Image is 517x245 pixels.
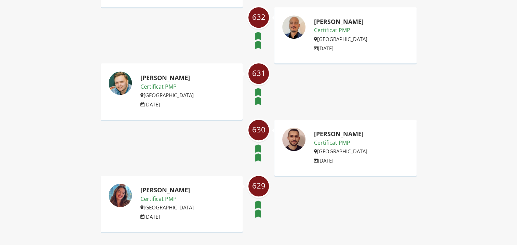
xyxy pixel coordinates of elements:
[140,203,194,211] p: [GEOGRAPHIC_DATA]
[282,15,306,39] img: Vlad Obreja
[314,156,367,165] p: [DATE]
[108,71,132,95] img: Vladimir-Valentin Ularu
[314,139,367,147] p: Certificat PMP
[140,91,194,99] p: [GEOGRAPHIC_DATA]
[314,18,367,25] h2: [PERSON_NAME]
[314,147,367,155] p: [GEOGRAPHIC_DATA]
[140,82,194,91] p: Certificat PMP
[140,187,194,194] h2: [PERSON_NAME]
[140,212,194,221] p: [DATE]
[282,127,306,151] img: Alex Cristi Iliescu
[314,44,367,52] p: [DATE]
[248,69,269,77] span: 631
[248,181,269,190] span: 629
[140,195,194,204] p: Certificat PMP
[248,13,269,21] span: 632
[140,75,194,81] h2: [PERSON_NAME]
[314,35,367,43] p: [GEOGRAPHIC_DATA]
[314,26,367,35] p: Certificat PMP
[108,183,132,207] img: Ana Ularu
[248,125,269,134] span: 630
[314,131,367,138] h2: [PERSON_NAME]
[140,100,194,108] p: [DATE]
